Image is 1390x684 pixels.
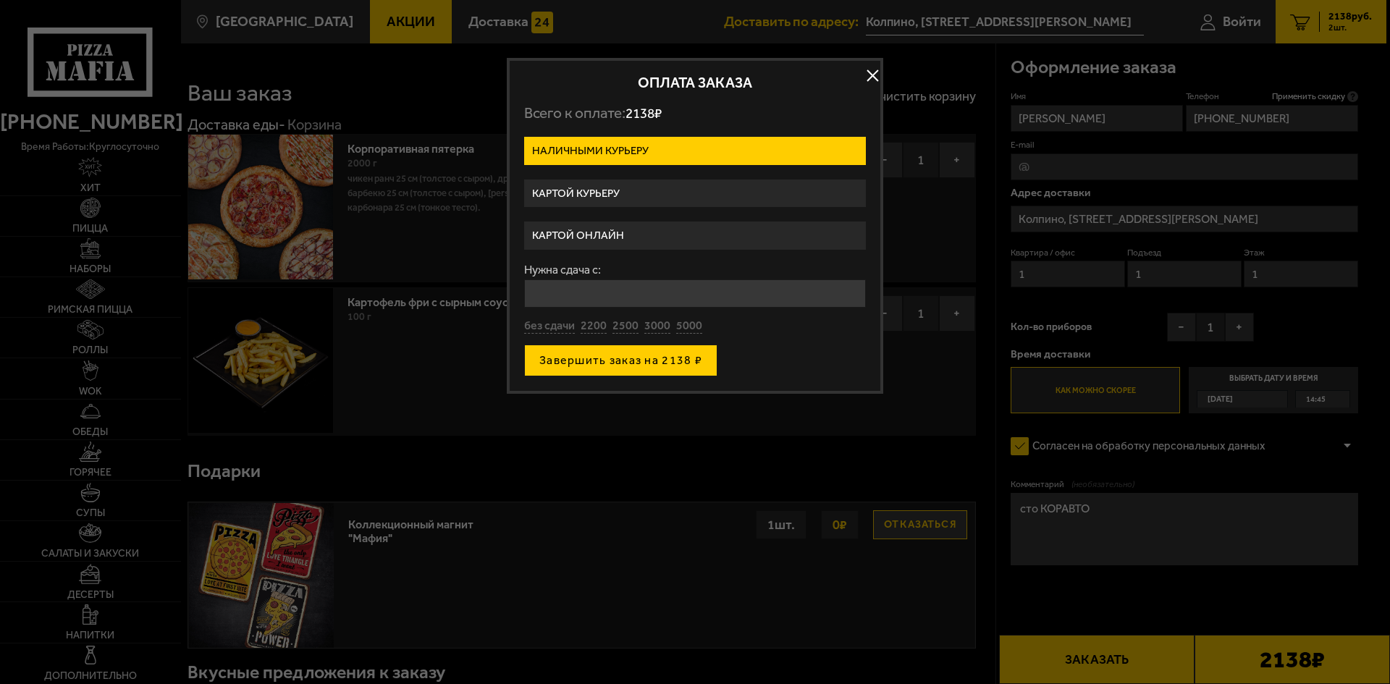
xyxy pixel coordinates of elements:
[524,221,866,250] label: Картой онлайн
[524,180,866,208] label: Картой курьеру
[581,318,607,334] button: 2200
[612,318,639,334] button: 2500
[644,318,670,334] button: 3000
[524,318,575,334] button: без сдачи
[625,105,662,122] span: 2138 ₽
[676,318,702,334] button: 5000
[524,75,866,90] h2: Оплата заказа
[524,264,866,276] label: Нужна сдача с:
[524,137,866,165] label: Наличными курьеру
[524,104,866,122] p: Всего к оплате:
[524,345,717,376] button: Завершить заказ на 2138 ₽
